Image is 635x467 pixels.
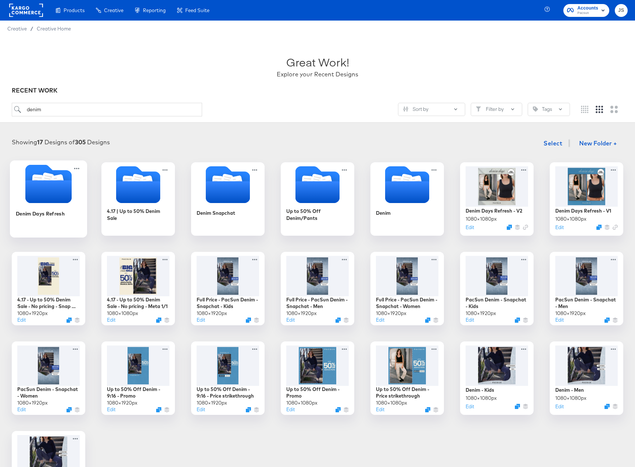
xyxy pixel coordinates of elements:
button: Edit [107,316,115,323]
button: Edit [466,316,474,323]
svg: Link [613,225,618,230]
button: Edit [376,406,384,413]
svg: Large grid [610,106,618,113]
div: PacSun Denim - Snapchat - Men [555,296,618,310]
div: Full Price - PacSun Denim - Snapchat - Kids1080×1920pxEditDuplicate [191,252,265,325]
div: 1080 × 1080 px [107,310,138,317]
div: Explore your Recent Designs [277,70,358,79]
div: 1080 × 1080 px [555,216,586,222]
div: 1080 × 1920 px [376,310,406,317]
button: AccountsPacsun [563,4,609,17]
button: Duplicate [515,404,520,409]
div: 4.17 | Up to 50% Denim Sale [101,162,175,236]
svg: Medium grid [596,106,603,113]
button: TagTags [528,103,570,116]
div: Up to 50% Off Denim - Promo1080×1080pxEditDuplicate [281,341,354,415]
svg: Duplicate [596,225,602,230]
button: JS [615,4,628,17]
div: PacSun Denim - Snapchat - Kids1080×1920pxEditDuplicate [460,252,534,325]
div: 1080 × 1920 px [466,310,496,317]
div: Denim - Kids1080×1080pxEditDuplicate [460,341,534,415]
a: Creative Home [37,26,71,32]
span: JS [618,6,625,15]
svg: Duplicate [604,318,610,323]
div: Denim Days Refresh - V21080×1080pxEditDuplicate [460,162,534,236]
svg: Sliders [403,106,408,112]
strong: 305 [75,138,86,146]
svg: Duplicate [515,318,520,323]
div: Up to 50% Off Denim - 9:16 - Price strikethrough [197,386,259,399]
button: Edit [555,224,564,231]
span: / [27,26,37,32]
div: 1080 × 1920 px [197,399,227,406]
button: Edit [107,406,115,413]
button: Edit [376,316,384,323]
div: Denim Days Refresh - V2 [466,207,522,214]
div: Up to 50% Off Denim/Pants [281,162,354,236]
svg: Tag [533,106,538,112]
svg: Duplicate [67,318,72,323]
div: 1080 × 1920 px [107,399,137,406]
svg: Duplicate [156,318,161,323]
div: Denim - Kids [466,387,494,394]
svg: Duplicate [336,318,341,323]
svg: Duplicate [246,318,251,323]
div: Denim [370,162,444,236]
span: Pacsun [577,10,598,16]
svg: Duplicate [246,407,251,412]
div: Showing Designs of Designs [12,138,110,146]
span: Creative [7,26,27,32]
div: 4.17 - Up to 50% Denim Sale - No pricing - Snap 9/161080×1920pxEditDuplicate [12,252,85,325]
button: Edit [17,406,26,413]
button: Edit [466,224,474,231]
button: Select [541,136,565,151]
div: Denim [376,210,391,217]
svg: Link [523,225,528,230]
div: 1080 × 1080 px [466,395,497,402]
svg: Duplicate [67,407,72,412]
div: PacSun Denim - Snapchat - Men1080×1920pxEditDuplicate [550,252,623,325]
div: Denim - Men [555,387,584,394]
div: Up to 50% Off Denim/Pants [286,208,349,221]
div: Full Price - PacSun Denim - Snapchat - Kids [197,296,259,310]
div: PacSun Denim - Snapchat - Women [17,386,80,399]
input: Search for a design [12,103,202,116]
div: 1080 × 1920 px [17,399,48,406]
div: Denim - Men1080×1080pxEditDuplicate [550,341,623,415]
div: Full Price - PacSun Denim - Snapchat - Men1080×1920pxEditDuplicate [281,252,354,325]
div: 4.17 - Up to 50% Denim Sale - No pricing - Meta 1/1 [107,296,169,310]
div: 1080 × 1080 px [466,216,497,222]
button: FilterFilter by [471,103,522,116]
svg: Duplicate [507,225,512,230]
svg: Duplicate [425,407,430,412]
div: Denim Days Refresh - V11080×1080pxEditDuplicate [550,162,623,236]
svg: Folder [101,166,175,203]
div: Up to 50% Off Denim - 9:16 - Promo [107,386,169,399]
div: PacSun Denim - Snapchat - Women1080×1920pxEditDuplicate [12,341,85,415]
svg: Small grid [581,106,588,113]
div: Denim Snapchat [197,210,235,217]
div: 1080 × 1080 px [376,399,407,406]
svg: Duplicate [425,318,430,323]
span: Feed Suite [185,7,209,13]
button: New Folder + [573,137,623,151]
svg: Duplicate [156,407,161,412]
div: 4.17 - Up to 50% Denim Sale - No pricing - Meta 1/11080×1080pxEditDuplicate [101,252,175,325]
strong: 17 [37,138,43,146]
div: Denim Days Refresh [10,160,87,238]
svg: Duplicate [336,407,341,412]
div: 1080 × 1920 px [555,310,586,317]
svg: Duplicate [604,404,610,409]
div: Denim Days Refresh [16,210,65,217]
